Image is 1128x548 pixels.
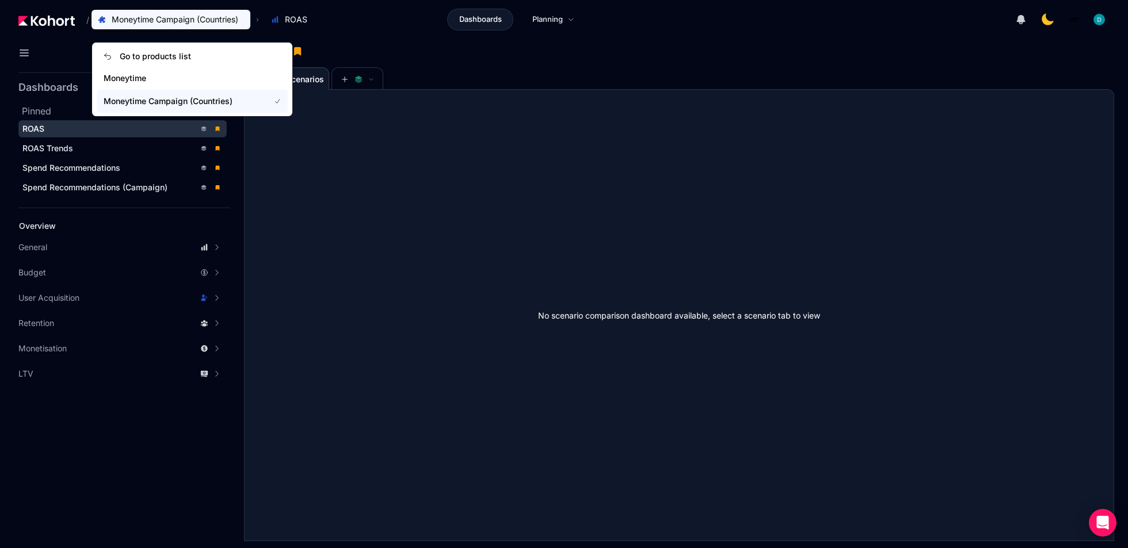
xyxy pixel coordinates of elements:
[18,179,227,196] a: Spend Recommendations (Campaign)
[18,242,47,253] span: General
[104,95,256,107] span: Moneytime Campaign (Countries)
[77,14,89,26] span: /
[18,120,227,137] a: ROAS
[459,14,502,25] span: Dashboards
[18,292,79,304] span: User Acquisition
[22,163,120,173] span: Spend Recommendations
[104,72,256,84] span: Moneytime
[97,67,288,90] a: Moneytime
[245,90,1114,541] div: No scenario comparison dashboard available, select a scenario tab to view
[22,104,230,118] h2: Pinned
[18,159,227,177] a: Spend Recommendations
[532,14,563,25] span: Planning
[112,14,238,25] span: Moneytime Campaign (Countries)
[285,14,307,25] span: ROAS
[97,46,288,67] a: Go to products list
[19,221,56,231] span: Overview
[18,317,54,329] span: Retention
[18,82,78,93] h2: Dashboards
[22,124,44,133] span: ROAS
[1089,509,1116,536] div: Open Intercom Messenger
[1068,14,1080,25] img: logo_MoneyTimeLogo_1_20250619094856634230.png
[18,368,33,380] span: LTV
[18,140,227,157] a: ROAS Trends
[15,217,211,235] a: Overview
[18,16,75,26] img: Kohort logo
[120,51,191,62] span: Go to products list
[447,9,513,30] a: Dashboards
[22,143,73,153] span: ROAS Trends
[18,343,67,354] span: Monetisation
[18,267,46,278] span: Budget
[265,10,319,29] button: ROAS
[92,10,250,29] button: Moneytime Campaign (Countries)
[254,15,261,24] span: ›
[22,182,167,192] span: Spend Recommendations (Campaign)
[520,9,586,30] a: Planning
[97,90,288,113] a: Moneytime Campaign (Countries)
